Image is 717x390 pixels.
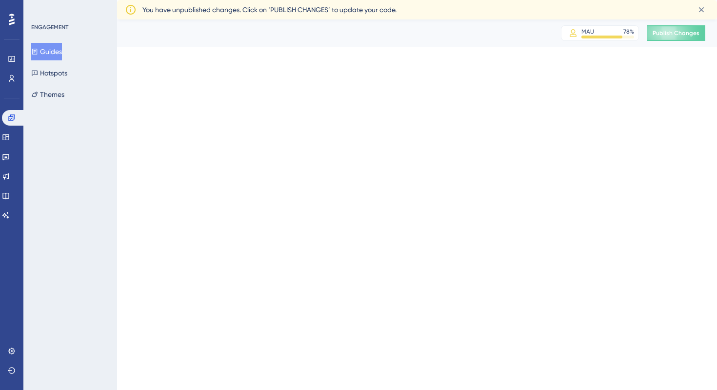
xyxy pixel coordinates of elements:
div: ENGAGEMENT [31,23,68,31]
button: Hotspots [31,64,67,82]
button: Themes [31,86,64,103]
div: 78 % [623,28,634,36]
button: Publish Changes [647,25,705,41]
button: Guides [31,43,62,60]
span: You have unpublished changes. Click on ‘PUBLISH CHANGES’ to update your code. [142,4,397,16]
div: MAU [581,28,594,36]
span: Publish Changes [653,29,699,37]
